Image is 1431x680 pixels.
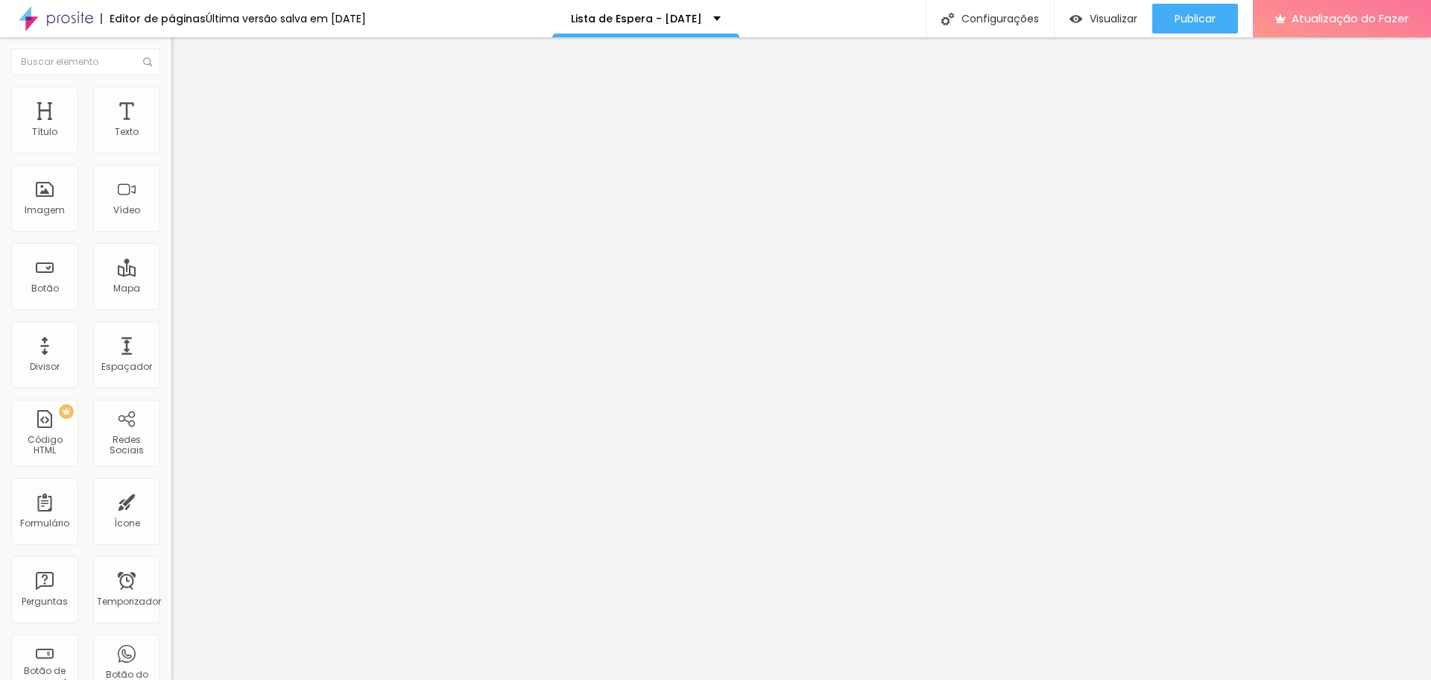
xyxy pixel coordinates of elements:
[25,204,65,216] font: Imagem
[1175,11,1216,26] font: Publicar
[171,37,1431,680] iframe: Editor
[961,11,1039,26] font: Configurações
[31,282,59,295] font: Botão
[30,360,60,373] font: Divisor
[206,11,366,26] font: Última versão salva em [DATE]
[115,125,139,138] font: Texto
[1152,4,1238,34] button: Publicar
[22,595,68,608] font: Perguntas
[1292,10,1409,26] font: Atualização do Fazer
[11,48,160,75] input: Buscar elemento
[941,13,954,25] img: Ícone
[571,11,702,26] font: Lista de Espera - [DATE]
[28,433,63,456] font: Código HTML
[1090,11,1137,26] font: Visualizar
[110,433,144,456] font: Redes Sociais
[113,204,140,216] font: Vídeo
[20,517,69,529] font: Formulário
[110,11,206,26] font: Editor de páginas
[32,125,57,138] font: Título
[101,360,152,373] font: Espaçador
[143,57,152,66] img: Ícone
[113,282,140,295] font: Mapa
[97,595,161,608] font: Temporizador
[114,517,140,529] font: Ícone
[1070,13,1082,25] img: view-1.svg
[1055,4,1152,34] button: Visualizar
